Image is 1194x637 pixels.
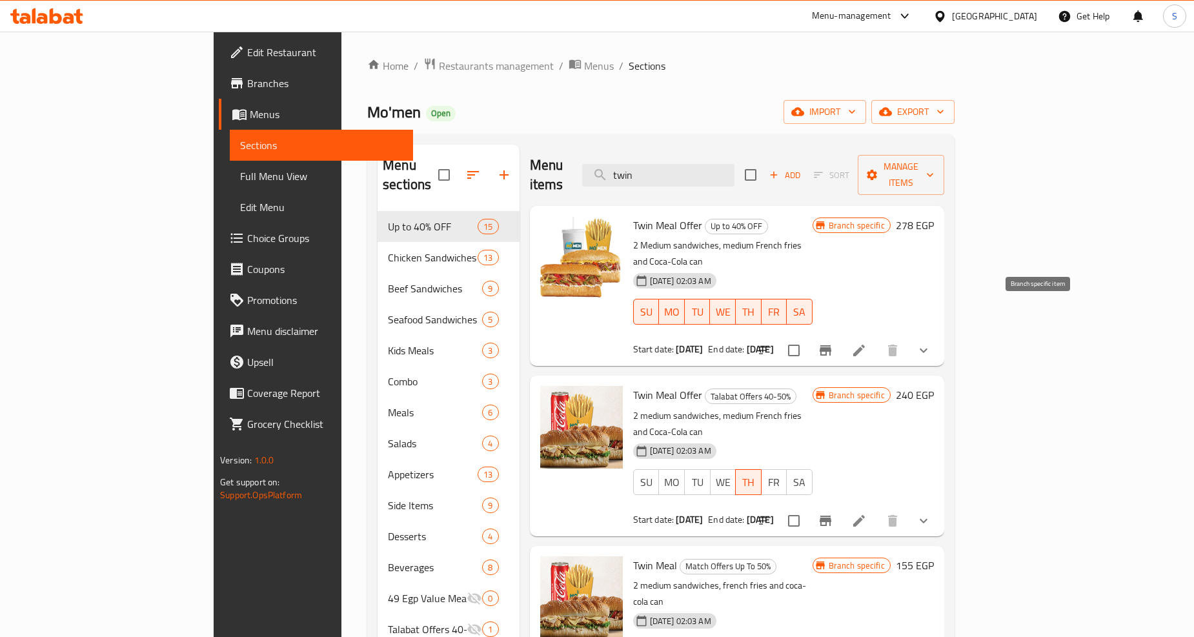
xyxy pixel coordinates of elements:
div: items [478,250,498,265]
span: WE [715,303,731,321]
button: delete [877,505,908,536]
button: Add section [489,159,520,190]
span: Coverage Report [247,385,403,401]
nav: breadcrumb [367,57,955,74]
span: End date: [708,511,744,528]
div: Meals [388,405,482,420]
span: TH [741,303,756,321]
span: 8 [483,561,498,574]
span: 15 [478,221,498,233]
span: Appetizers [388,467,478,482]
button: Manage items [858,155,944,195]
span: Start date: [633,341,674,358]
span: 3 [483,376,498,388]
button: FR [761,469,787,495]
span: 0 [483,592,498,605]
span: Grocery Checklist [247,416,403,432]
span: Select to update [780,507,807,534]
span: Talabat Offers 40-50% [388,622,467,637]
div: 49 Egp Value Meals [388,591,467,606]
span: Talabat Offers 40-50% [705,389,796,404]
div: items [478,467,498,482]
div: Salads4 [378,428,519,459]
span: Beef Sandwiches [388,281,482,296]
a: Support.OpsPlatform [220,487,302,503]
span: 4 [483,438,498,450]
button: TU [684,469,711,495]
div: items [482,622,498,637]
button: FR [762,299,787,325]
span: Version: [220,452,252,469]
h6: 278 EGP [896,216,934,234]
span: Edit Restaurant [247,45,403,60]
span: Branch specific [824,389,890,401]
button: MO [659,299,685,325]
span: FR [767,303,782,321]
span: SU [639,303,654,321]
span: 6 [483,407,498,419]
div: Menu-management [812,8,891,24]
span: Kids Meals [388,343,482,358]
div: items [482,591,498,606]
span: Menus [250,106,403,122]
span: Upsell [247,354,403,370]
input: search [582,164,734,187]
div: items [482,498,498,513]
div: 49 Egp Value Meals0 [378,583,519,614]
span: Seafood Sandwiches [388,312,482,327]
span: Select section [737,161,764,188]
div: Kids Meals3 [378,335,519,366]
button: sort-choices [749,335,780,366]
button: MO [658,469,685,495]
button: sort-choices [749,505,780,536]
div: Desserts [388,529,482,544]
span: Branches [247,76,403,91]
span: 1.0.0 [254,452,274,469]
a: Choice Groups [219,223,413,254]
a: Menus [569,57,614,74]
b: [DATE] [676,511,703,528]
a: Edit Restaurant [219,37,413,68]
div: Open [426,106,456,121]
a: Menu disclaimer [219,316,413,347]
span: 1 [483,623,498,636]
span: Up to 40% OFF [705,219,767,234]
span: Combo [388,374,482,389]
div: items [478,219,498,234]
a: Edit Menu [230,192,413,223]
span: Promotions [247,292,403,308]
span: 13 [478,469,498,481]
span: Edit Menu [240,199,403,215]
button: show more [908,505,939,536]
div: Seafood Sandwiches5 [378,304,519,335]
span: MO [664,303,680,321]
span: Twin Meal Offer [633,385,702,405]
span: 9 [483,500,498,512]
span: TU [690,473,705,492]
div: Side Items9 [378,490,519,521]
div: Beverages [388,560,482,575]
span: Coupons [247,261,403,277]
span: [DATE] 02:03 AM [645,445,716,457]
div: Meals6 [378,397,519,428]
span: Select section first [805,165,858,185]
div: items [482,312,498,327]
b: [DATE] [676,341,703,358]
b: [DATE] [747,341,774,358]
a: Upsell [219,347,413,378]
b: [DATE] [747,511,774,528]
button: TH [735,469,762,495]
span: Branch specific [824,219,890,232]
span: Match Offers Up To 50% [680,559,776,574]
div: Chicken Sandwiches [388,250,478,265]
span: Restaurants management [439,58,554,74]
p: 2 Medium sandwiches, medium French fries and Coca-Cola can [633,238,813,270]
span: 4 [483,531,498,543]
button: SU [633,469,660,495]
div: items [482,529,498,544]
span: Sections [240,137,403,153]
